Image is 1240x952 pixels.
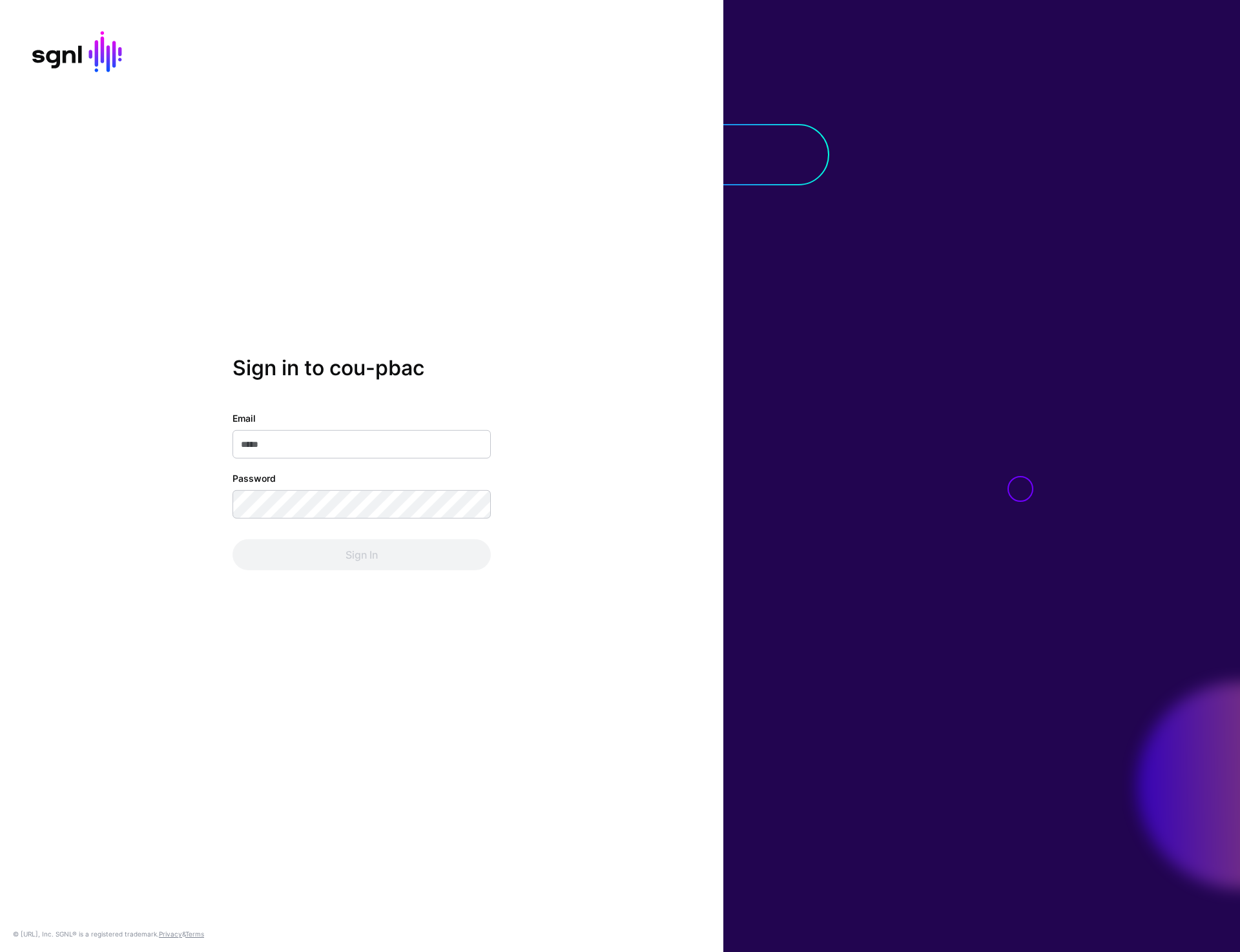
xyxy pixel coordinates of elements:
label: Email [232,411,256,425]
a: Terms [185,930,204,938]
a: Privacy [159,930,182,938]
label: Password [232,471,276,485]
div: © [URL], Inc. SGNL® is a registered trademark. & [13,929,204,939]
h2: Sign in to cou-pbac [232,356,491,380]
